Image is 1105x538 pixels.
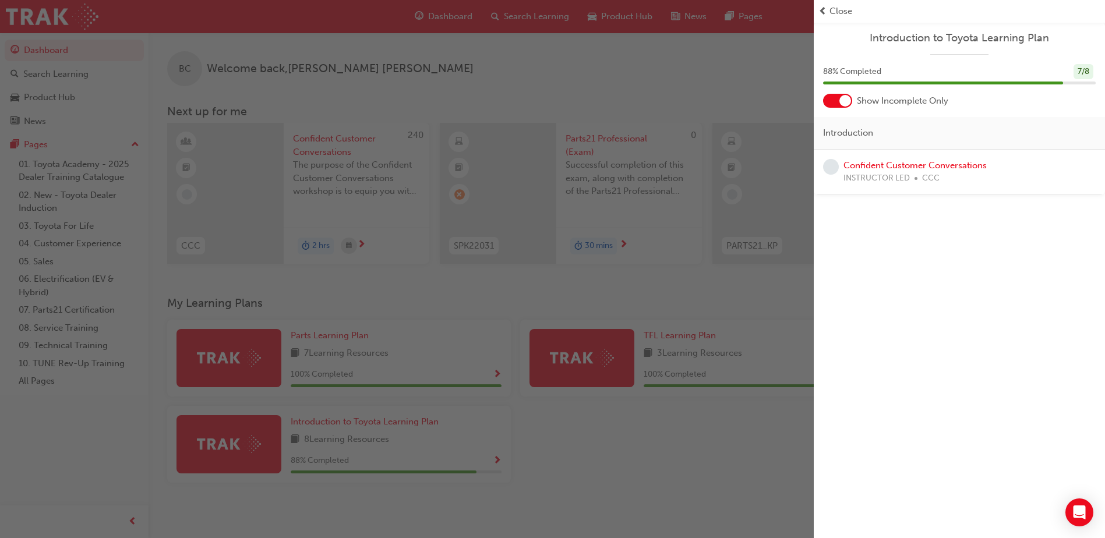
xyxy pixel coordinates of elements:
span: Close [829,5,852,18]
div: 7 / 8 [1074,64,1093,80]
span: learningRecordVerb_NONE-icon [823,159,839,175]
span: Show Incomplete Only [857,94,948,108]
span: 88 % Completed [823,65,881,79]
span: Introduction [823,126,873,140]
a: Confident Customer Conversations [843,160,987,171]
a: Introduction to Toyota Learning Plan [823,31,1096,45]
button: prev-iconClose [818,5,1100,18]
span: INSTRUCTOR LED [843,172,910,185]
span: CCC [922,172,940,185]
div: Open Intercom Messenger [1065,498,1093,526]
span: prev-icon [818,5,827,18]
